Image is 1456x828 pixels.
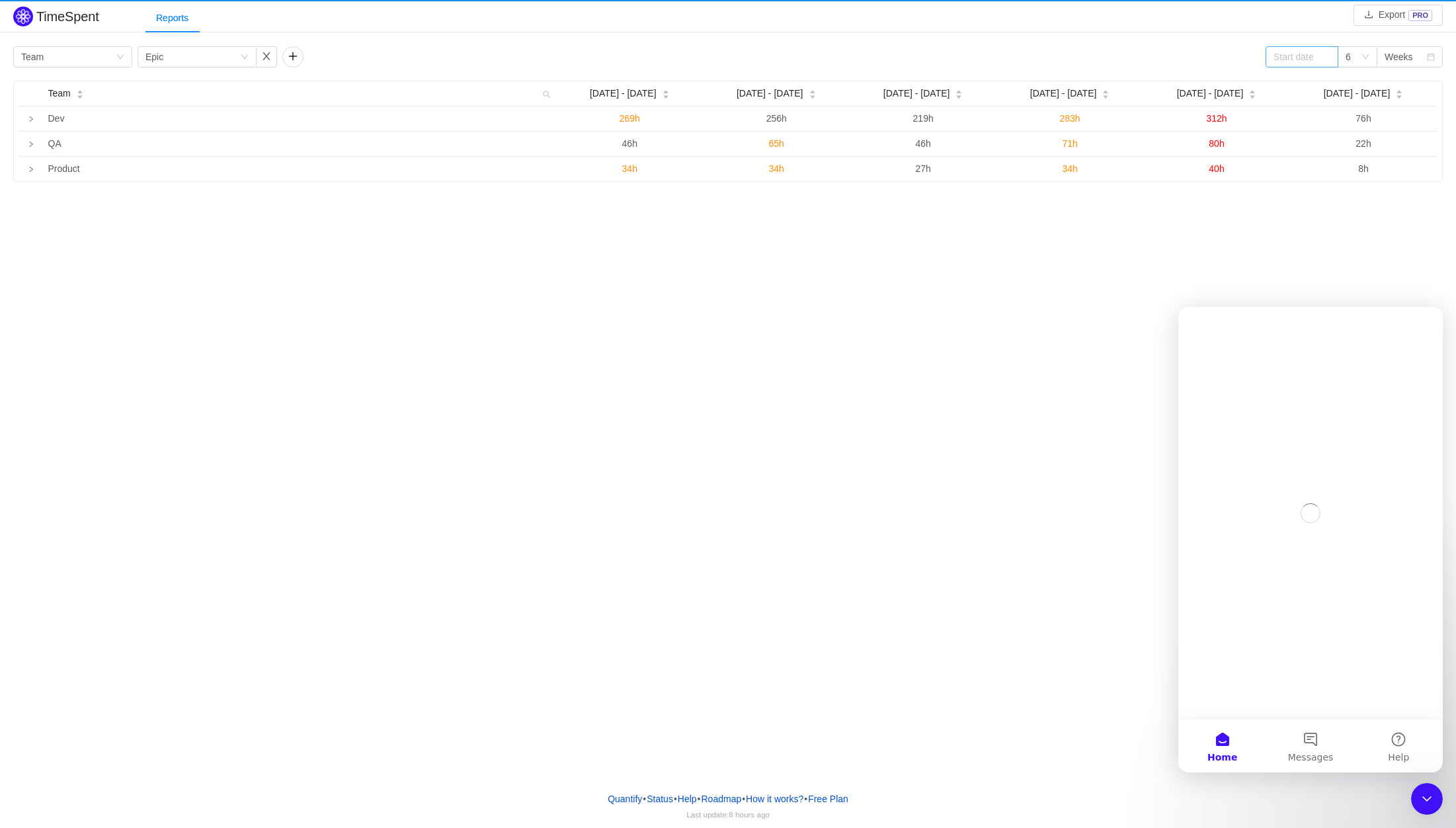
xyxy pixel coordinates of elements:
span: • [804,794,807,804]
span: [DATE] - [DATE] [1177,87,1244,101]
span: 34h [1062,163,1077,174]
img: Quantify logo [13,7,33,26]
button: Free Plan [807,789,849,809]
i: icon: caret-up [662,89,669,93]
i: icon: right [28,116,34,122]
button: How it works? [745,789,804,809]
div: Sort [1248,88,1256,97]
span: Team [48,87,71,101]
span: 46h [622,138,637,149]
i: icon: search [538,81,556,106]
a: Roadmap [701,789,743,809]
a: Quantify [607,789,643,809]
span: 219h [913,113,934,124]
span: 312h [1206,113,1227,124]
div: Reports [145,3,199,33]
div: Sort [662,88,670,97]
div: Sort [1102,88,1110,97]
div: Sort [809,88,817,97]
span: 27h [915,163,930,174]
i: icon: down [241,53,249,62]
span: 76h [1355,113,1371,124]
i: icon: caret-down [1102,93,1110,97]
span: 34h [622,163,637,174]
span: • [742,794,745,804]
span: • [643,794,646,804]
td: QA [43,132,557,157]
span: [DATE] - [DATE] [1030,87,1097,101]
a: Status [646,789,674,809]
i: icon: down [116,53,124,62]
h2: TimeSpent [36,9,99,24]
iframe: Intercom live chat [1411,783,1443,815]
span: 269h [620,113,640,124]
i: icon: right [28,141,34,147]
span: [DATE] - [DATE] [590,87,657,101]
i: icon: caret-down [76,93,83,97]
i: icon: caret-up [1396,89,1403,93]
span: • [674,794,677,804]
span: • [698,794,701,804]
span: 256h [766,113,787,124]
i: icon: caret-up [1249,89,1256,93]
span: 283h [1060,113,1080,124]
i: icon: caret-down [1396,93,1403,97]
div: Epic [145,47,163,67]
i: icon: caret-down [1249,93,1256,97]
span: 80h [1209,138,1224,149]
div: Sort [1395,88,1403,97]
i: icon: caret-up [809,89,816,93]
i: icon: calendar [1427,53,1435,62]
i: icon: caret-down [955,93,963,97]
iframe: Intercom live chat [1178,307,1443,772]
i: icon: caret-down [662,93,669,97]
input: Start date [1266,46,1338,67]
i: icon: caret-up [76,89,83,93]
span: 40h [1209,163,1224,174]
span: 22h [1355,138,1371,149]
button: icon: close [256,46,277,67]
div: Sort [76,88,84,97]
button: icon: downloadExportPRO [1354,5,1443,26]
span: 34h [769,163,784,174]
button: icon: plus [282,46,303,67]
i: icon: caret-up [1102,89,1110,93]
i: icon: caret-down [809,93,816,97]
span: 71h [1062,138,1077,149]
span: 65h [769,138,784,149]
div: Team [21,47,44,67]
td: Product [43,157,557,181]
div: Sort [955,88,963,97]
span: [DATE] - [DATE] [1324,87,1391,101]
span: 46h [915,138,930,149]
span: 8h [1358,163,1369,174]
td: Dev [43,106,557,132]
i: icon: down [1361,53,1369,62]
i: icon: right [28,166,34,173]
i: icon: caret-up [955,89,963,93]
a: Help [677,789,698,809]
div: 6 [1346,47,1351,67]
span: 8 hours ago [729,810,770,819]
span: [DATE] - [DATE] [883,87,950,101]
div: Weeks [1385,47,1413,67]
span: [DATE] - [DATE] [737,87,803,101]
span: Last update: [686,810,770,819]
